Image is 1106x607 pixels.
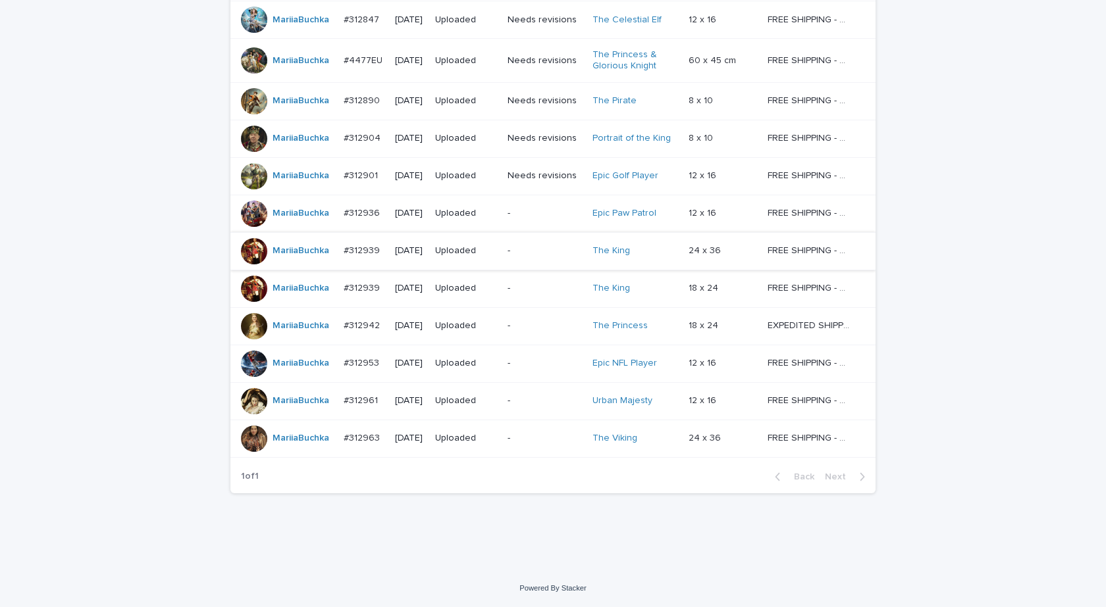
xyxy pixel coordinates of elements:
p: Uploaded [435,133,498,144]
a: The Pirate [592,95,637,107]
a: MariiaBuchka [273,14,329,26]
p: Needs revisions [508,55,581,66]
tr: MariiaBuchka #312901#312901 [DATE]UploadedNeeds revisionsEpic Golf Player 12 x 1612 x 16 FREE SHI... [230,157,876,195]
p: [DATE] [395,133,424,144]
a: The King [592,283,630,294]
p: FREE SHIPPING - preview in 1-2 business days, after your approval delivery will take 5-10 b.d. [768,205,853,219]
p: [DATE] [395,283,424,294]
p: FREE SHIPPING - preview in 1-2 business days, after your approval delivery will take 5-10 b.d. [768,430,853,444]
p: FREE SHIPPING - preview in 1-2 business days, after your approval delivery will take 5-10 b.d. [768,355,853,369]
p: [DATE] [395,433,424,444]
p: FREE SHIPPING - preview in 1-2 business days, after your approval delivery will take 5-10 b.d. [768,130,853,144]
p: Uploaded [435,433,498,444]
p: FREE SHIPPING - preview in 1-2 business days, after your approval delivery will take 5-10 b.d. [768,93,853,107]
p: [DATE] [395,55,424,66]
tr: MariiaBuchka #312953#312953 [DATE]Uploaded-Epic NFL Player 12 x 1612 x 16 FREE SHIPPING - preview... [230,345,876,382]
p: #312939 [344,280,382,294]
a: Powered By Stacker [519,584,586,592]
a: MariiaBuchka [273,208,329,219]
p: 12 x 16 [689,393,719,406]
p: - [508,395,581,406]
p: #312904 [344,130,383,144]
tr: MariiaBuchka #4477EU#4477EU [DATE]UploadedNeeds revisionsThe Princess & Glorious Knight 60 x 45 c... [230,39,876,83]
p: EXPEDITED SHIPPING - preview in 1 business day; delivery up to 5 business days after your approval. [768,318,853,331]
p: Uploaded [435,245,498,256]
p: Uploaded [435,55,498,66]
p: Uploaded [435,283,498,294]
p: 1 of 1 [230,460,269,493]
p: [DATE] [395,170,424,182]
p: FREE SHIPPING - preview in 1-2 business days, after your approval delivery will take 5-10 b.d. [768,168,853,182]
p: - [508,433,581,444]
p: - [508,320,581,331]
p: 18 x 24 [689,280,721,294]
p: 24 x 36 [689,430,724,444]
a: MariiaBuchka [273,283,329,294]
p: [DATE] [395,358,424,369]
p: 8 x 10 [689,130,716,144]
tr: MariiaBuchka #312847#312847 [DATE]UploadedNeeds revisionsThe Celestial Elf 12 x 1612 x 16 FREE SH... [230,1,876,39]
p: [DATE] [395,14,424,26]
a: MariiaBuchka [273,95,329,107]
p: 8 x 10 [689,93,716,107]
p: - [508,283,581,294]
p: [DATE] [395,320,424,331]
a: MariiaBuchka [273,170,329,182]
a: MariiaBuchka [273,320,329,331]
span: Back [786,472,814,481]
button: Back [764,471,820,483]
tr: MariiaBuchka #312942#312942 [DATE]Uploaded-The Princess 18 x 2418 x 24 EXPEDITED SHIPPING - previ... [230,307,876,345]
a: Epic NFL Player [592,358,657,369]
p: Needs revisions [508,95,581,107]
p: 18 x 24 [689,318,721,331]
p: - [508,208,581,219]
p: Needs revisions [508,170,581,182]
p: #312963 [344,430,382,444]
tr: MariiaBuchka #312939#312939 [DATE]Uploaded-The King 18 x 2418 x 24 FREE SHIPPING - preview in 1-2... [230,270,876,307]
p: [DATE] [395,95,424,107]
p: #312953 [344,355,382,369]
a: The Celestial Elf [592,14,662,26]
a: MariiaBuchka [273,358,329,369]
p: #312961 [344,393,381,406]
p: #312890 [344,93,382,107]
a: The Princess [592,320,648,331]
tr: MariiaBuchka #312936#312936 [DATE]Uploaded-Epic Paw Patrol 12 x 1612 x 16 FREE SHIPPING - preview... [230,195,876,232]
p: 12 x 16 [689,355,719,369]
p: Uploaded [435,14,498,26]
a: MariiaBuchka [273,55,329,66]
a: The Princess & Glorious Knight [592,49,675,72]
a: MariiaBuchka [273,395,329,406]
p: 12 x 16 [689,12,719,26]
p: 12 x 16 [689,205,719,219]
tr: MariiaBuchka #312961#312961 [DATE]Uploaded-Urban Majesty 12 x 1612 x 16 FREE SHIPPING - preview i... [230,382,876,420]
a: MariiaBuchka [273,433,329,444]
a: Epic Golf Player [592,170,658,182]
p: FREE SHIPPING - preview in 1-2 business days, after your approval delivery will take 5-10 b.d. [768,280,853,294]
a: The Viking [592,433,637,444]
p: Uploaded [435,395,498,406]
p: [DATE] [395,245,424,256]
p: - [508,245,581,256]
a: The King [592,245,630,256]
p: FREE SHIPPING - preview in 1-2 business days, after your approval delivery will take up to 10 bus... [768,53,853,66]
p: Needs revisions [508,14,581,26]
span: Next [825,472,854,481]
p: #312901 [344,168,381,182]
a: Portrait of the King [592,133,671,144]
p: 60 x 45 cm [689,53,739,66]
p: FREE SHIPPING - preview in 1-2 business days, after your approval delivery will take 5-10 b.d. [768,243,853,256]
p: Uploaded [435,170,498,182]
p: #312847 [344,12,382,26]
p: [DATE] [395,208,424,219]
p: 24 x 36 [689,243,724,256]
a: Urban Majesty [592,395,652,406]
p: #4477EU [344,53,385,66]
p: Uploaded [435,320,498,331]
p: #312939 [344,243,382,256]
button: Next [820,471,876,483]
p: #312936 [344,205,382,219]
p: #312942 [344,318,382,331]
p: FREE SHIPPING - preview in 1-2 business days, after your approval delivery will take 5-10 b.d. [768,12,853,26]
p: Uploaded [435,208,498,219]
